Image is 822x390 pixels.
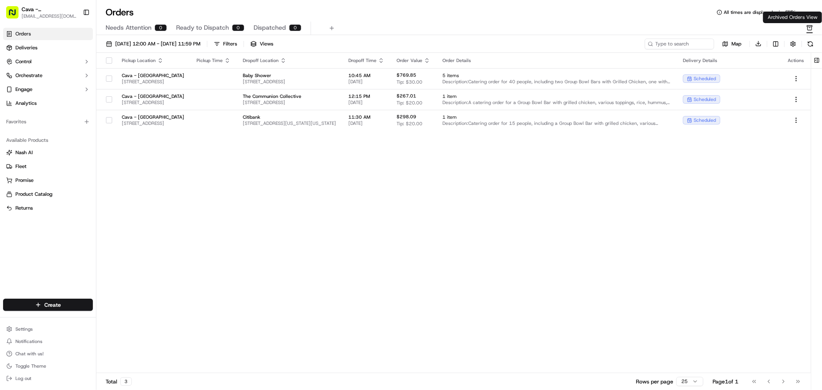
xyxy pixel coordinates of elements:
[442,120,671,126] span: Description: Catering order for 15 people, including a Group Bowl Bar with grilled chicken, vario...
[805,39,816,49] button: Refresh
[8,173,14,179] div: 📗
[442,114,671,120] span: 1 item
[3,188,93,200] button: Product Catalog
[397,57,430,64] div: Order Value
[8,74,22,87] img: 1736555255976-a54dd68f-1ca7-489b-9aae-adbdc363a1c4
[62,169,127,183] a: 💻API Documentation
[694,76,716,82] span: scheduled
[348,114,384,120] span: 11:30 AM
[348,57,384,64] div: Dropoff Time
[3,299,93,311] button: Create
[254,23,286,32] span: Dispatched
[3,55,93,68] button: Control
[223,40,237,47] div: Filters
[348,99,384,106] span: [DATE]
[5,169,62,183] a: 📗Knowledge Base
[3,3,80,22] button: Cava - [GEOGRAPHIC_DATA][EMAIL_ADDRESS][DOMAIN_NAME]
[22,13,77,19] button: [EMAIL_ADDRESS][DOMAIN_NAME]
[65,140,68,146] span: •
[442,72,671,79] span: 5 items
[6,177,90,184] a: Promise
[788,57,805,64] div: Actions
[65,119,68,126] span: •
[768,14,817,21] p: Archived Orders View
[243,114,336,120] span: Citibank
[3,373,93,384] button: Log out
[3,174,93,187] button: Promise
[3,134,93,146] div: Available Products
[731,40,741,47] span: Map
[3,83,93,96] button: Engage
[15,363,46,369] span: Toggle Theme
[15,326,33,332] span: Settings
[694,96,716,103] span: scheduled
[35,81,106,87] div: We're available if you need us!
[397,114,416,120] span: $298.09
[122,99,184,106] span: [STREET_ADDRESS]
[122,57,184,64] div: Pickup Location
[243,120,336,126] span: [STREET_ADDRESS][US_STATE][US_STATE]
[713,378,738,385] div: Page 1 of 1
[289,24,301,31] div: 0
[717,39,746,49] button: Map
[103,39,204,49] button: [DATE] 12:00 AM - [DATE] 11:59 PM
[15,177,34,184] span: Promise
[348,79,384,85] span: [DATE]
[397,72,416,78] span: $769.85
[122,120,184,126] span: [STREET_ADDRESS]
[35,74,126,81] div: Start new chat
[348,93,384,99] span: 12:15 PM
[6,205,90,212] a: Returns
[115,40,200,47] span: [DATE] 12:00 AM - [DATE] 11:59 PM
[15,163,27,170] span: Fleet
[243,93,336,99] span: The Communion Collective
[8,8,23,23] img: Nash
[15,86,32,93] span: Engage
[683,57,775,64] div: Delivery Details
[442,57,671,64] div: Order Details
[24,140,64,146] span: Klarizel Pensader
[645,39,714,49] input: Type to search
[348,120,384,126] span: [DATE]
[247,39,277,49] button: Views
[15,205,33,212] span: Returns
[3,348,93,359] button: Chat with us!
[15,351,44,357] span: Chat with us!
[15,149,33,156] span: Nash AI
[155,24,167,31] div: 0
[348,72,384,79] span: 10:45 AM
[122,72,184,79] span: Cava - [GEOGRAPHIC_DATA]
[3,160,93,173] button: Fleet
[24,119,64,126] span: Klarizel Pensader
[15,72,42,79] span: Orchestrate
[122,114,184,120] span: Cava - [GEOGRAPHIC_DATA]
[120,377,132,386] div: 3
[73,172,124,180] span: API Documentation
[15,44,37,51] span: Deliveries
[15,338,42,345] span: Notifications
[3,42,93,54] a: Deliveries
[197,57,230,64] div: Pickup Time
[3,97,93,109] a: Analytics
[22,5,77,13] button: Cava - [GEOGRAPHIC_DATA]
[3,69,93,82] button: Orchestrate
[54,191,93,197] a: Powered byPylon
[69,119,85,126] span: [DATE]
[131,76,140,85] button: Start new chat
[243,57,336,64] div: Dropoff Location
[3,361,93,372] button: Toggle Theme
[15,30,31,37] span: Orders
[442,93,671,99] span: 1 item
[243,72,336,79] span: Baby Shower
[15,172,59,180] span: Knowledge Base
[15,141,22,147] img: 1736555255976-a54dd68f-1ca7-489b-9aae-adbdc363a1c4
[8,133,20,145] img: Klarizel Pensader
[397,93,416,99] span: $267.01
[442,99,671,106] span: Description: A catering order for a Group Bowl Bar with grilled chicken, various toppings, rice, ...
[442,79,671,85] span: Description: Catering order for 40 people, including two Group Bowl Bars with Grilled Chicken, on...
[176,23,229,32] span: Ready to Dispatch
[6,163,90,170] a: Fleet
[8,31,140,43] p: Welcome 👋
[106,377,132,386] div: Total
[15,120,22,126] img: 1736555255976-a54dd68f-1ca7-489b-9aae-adbdc363a1c4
